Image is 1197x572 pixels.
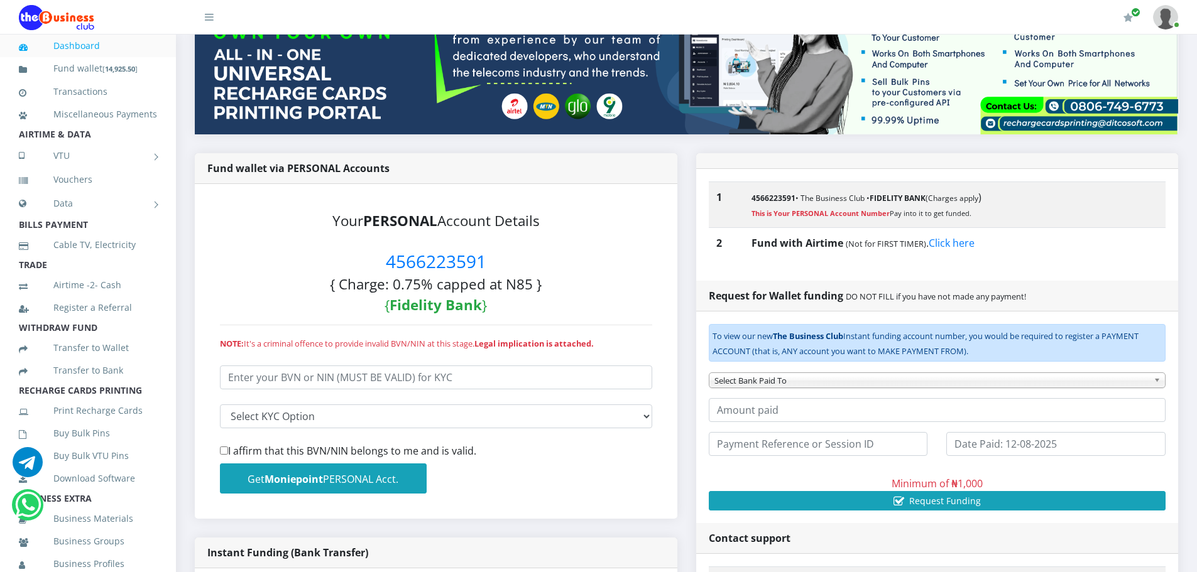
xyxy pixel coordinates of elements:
input: I affirm that this BVN/NIN belongs to me and is valid. [220,446,228,455]
input: Enter your BVN or NIN (MUST BE VALID) for KYC [220,365,652,389]
b: 4566223591 [752,193,795,203]
span: 4566223591 [386,249,486,273]
a: Print Recharge Cards [19,396,157,425]
a: Transfer to Bank [19,356,157,385]
a: Buy Bulk Pins [19,419,157,448]
a: Transfer to Wallet [19,333,157,362]
strong: Instant Funding (Bank Transfer) [207,546,368,559]
b: 14,925.50 [105,64,135,73]
b: NOTE: [220,338,244,349]
a: VTU [19,140,157,171]
small: (Not for FIRST TIMER) [846,238,926,249]
a: Transactions [19,77,157,106]
td: ) [744,181,1166,227]
b: Fund with Airtime [752,236,843,250]
a: Download Software [19,464,157,493]
small: It's a criminal offence to provide invalid BVN/NIN at this stage. [220,338,594,349]
strong: This is Your PERSONAL Account Number [752,208,890,218]
input: Payment Reference or Session ID [709,432,928,456]
input: Amount paid [709,398,1166,422]
span: Renew/Upgrade Subscription [1131,8,1140,17]
th: 1 [709,181,745,227]
small: Pay into it to get funded. [752,208,971,218]
i: Renew/Upgrade Subscription [1123,13,1133,23]
strong: Contact support [709,531,790,545]
small: [ ] [102,64,138,73]
b: The Business Club [773,330,843,342]
a: Cable TV, Electricity [19,230,157,259]
a: Miscellaneous Payments [19,100,157,129]
a: Chat for support [15,499,41,520]
small: To view our new Instant funding account number, you would be required to register a PAYMENT ACCOU... [713,330,1139,357]
label: I affirm that this BVN/NIN belongs to me and is valid. [220,443,476,458]
span: Request Funding [909,495,981,507]
strong: Request for Wallet funding [709,289,843,303]
b: FIDELITY BANK [870,193,926,203]
small: • The Business Club • (Charges apply [752,193,978,203]
a: Dashboard [19,31,157,60]
a: Business Groups [19,527,157,556]
img: Logo [19,5,94,30]
b: Legal implication is attached. [474,338,594,349]
small: { } [385,295,487,315]
small: { Charge: 0.75% capped at N85 } [330,274,542,294]
a: Business Materials [19,504,157,533]
a: Click here [929,236,975,250]
span: Select Bank Paid To [714,373,1149,388]
td: . [744,227,1166,258]
img: User [1153,5,1178,30]
a: Data [19,188,157,219]
b: Fidelity Bank [390,295,482,315]
th: 2 [709,227,745,258]
input: Date Paid: 12-08-2025 [946,432,1166,456]
b: PERSONAL [363,211,437,230]
small: Get PERSONAL Acct. [248,472,398,486]
span: Minimum of ₦1,000 [892,477,983,490]
a: Register a Referral [19,293,157,322]
small: DO NOT FILL if you have not made any payment! [846,291,1026,302]
a: Vouchers [19,165,157,194]
small: Your Account Details [332,211,540,230]
strong: Fund wallet via PERSONAL Accounts [207,161,390,175]
a: Buy Bulk VTU Pins [19,441,157,470]
button: Request Funding [709,491,1166,510]
b: Moniepoint [265,472,323,486]
a: Chat for support [13,456,43,477]
button: GetMoniepointPERSONAL Acct. [220,463,427,494]
a: Fund wallet[14,925.50] [19,54,157,84]
a: Airtime -2- Cash [19,271,157,299]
